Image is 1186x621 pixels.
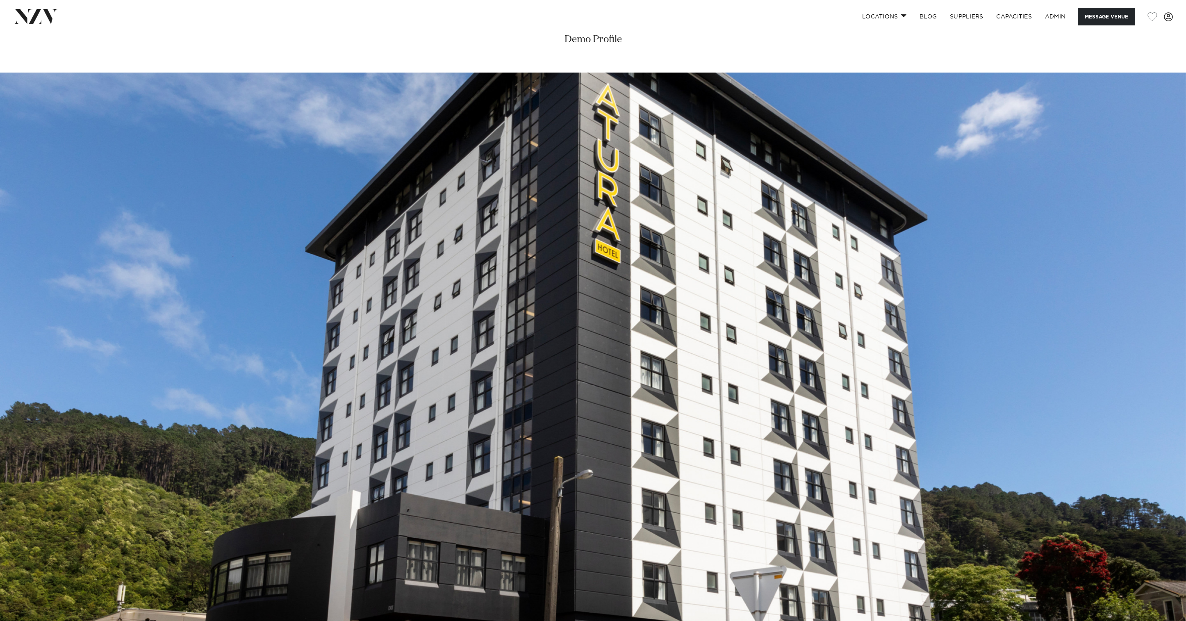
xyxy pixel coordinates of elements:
img: nzv-logo.png [13,9,58,24]
a: Locations [856,8,913,25]
a: ADMIN [1038,8,1072,25]
a: SUPPLIERS [943,8,990,25]
button: Message Venue [1078,8,1135,25]
a: BLOG [913,8,943,25]
a: Capacities [990,8,1038,25]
